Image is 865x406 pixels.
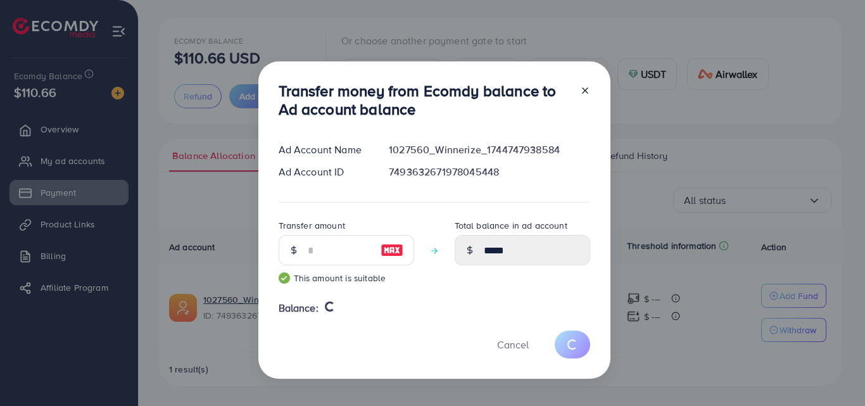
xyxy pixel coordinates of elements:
label: Total balance in ad account [455,219,567,232]
label: Transfer amount [279,219,345,232]
img: guide [279,272,290,284]
span: Cancel [497,338,529,352]
h3: Transfer money from Ecomdy balance to Ad account balance [279,82,570,118]
div: 1027560_Winnerize_1744747938584 [379,143,600,157]
div: Ad Account ID [268,165,379,179]
span: Balance: [279,301,319,315]
small: This amount is suitable [279,272,414,284]
button: Cancel [481,331,545,358]
div: Ad Account Name [268,143,379,157]
iframe: Chat [811,349,856,396]
img: image [381,243,403,258]
div: 7493632671978045448 [379,165,600,179]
